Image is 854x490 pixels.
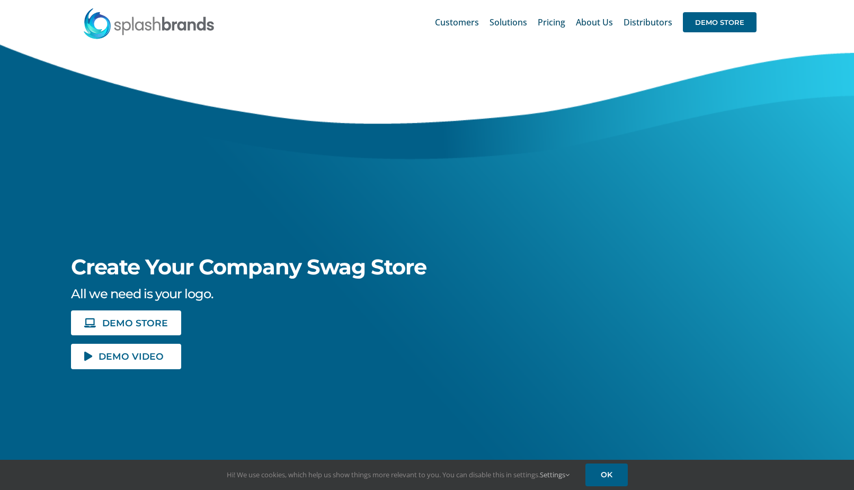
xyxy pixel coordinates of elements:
[435,5,757,39] nav: Main Menu
[99,352,164,361] span: DEMO VIDEO
[576,18,613,26] span: About Us
[435,18,479,26] span: Customers
[490,18,527,26] span: Solutions
[102,318,168,327] span: DEMO STORE
[624,5,672,39] a: Distributors
[683,5,757,39] a: DEMO STORE
[71,286,213,301] span: All we need is your logo.
[227,470,570,479] span: Hi! We use cookies, which help us show things more relevant to you. You can disable this in setti...
[538,5,565,39] a: Pricing
[83,7,215,39] img: SplashBrands.com Logo
[585,464,628,486] a: OK
[683,12,757,32] span: DEMO STORE
[540,470,570,479] a: Settings
[435,5,479,39] a: Customers
[71,310,181,335] a: DEMO STORE
[71,254,426,280] span: Create Your Company Swag Store
[624,18,672,26] span: Distributors
[538,18,565,26] span: Pricing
